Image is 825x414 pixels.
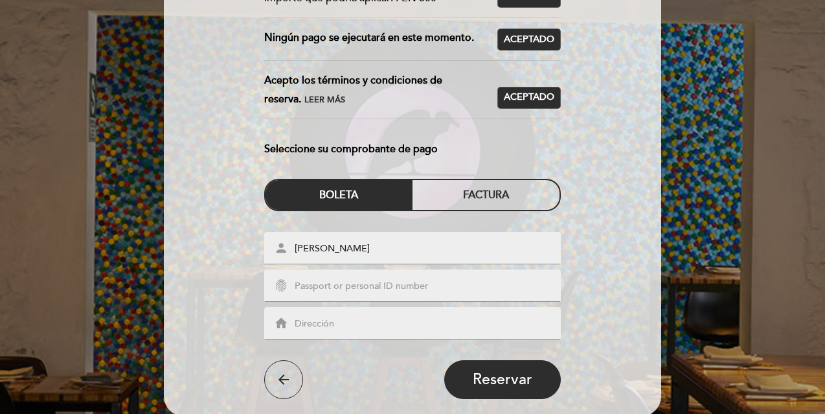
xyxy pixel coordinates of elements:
[293,242,563,257] input: Nombre completo
[304,95,345,105] span: Leer más
[274,316,288,330] i: home
[274,241,288,255] i: person
[276,372,291,387] i: arrow_back
[504,33,554,47] span: Aceptado
[264,29,498,51] div: Ningún pago se ejecutará en este momento.
[293,279,563,294] input: Passport or personal ID number
[497,87,561,109] button: Aceptado
[497,29,561,51] button: Aceptado
[473,371,532,389] span: Reservar
[504,91,554,104] span: Aceptado
[444,360,561,399] button: Reservar
[412,180,559,210] div: Factura
[293,317,563,332] input: Dirección
[264,140,438,159] span: Seleccione su comprobante de pago
[264,71,498,109] div: Acepto los términos y condiciones de reserva.
[264,360,303,399] button: arrow_back
[274,279,288,293] i: fingerprint
[266,180,412,210] div: Boleta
